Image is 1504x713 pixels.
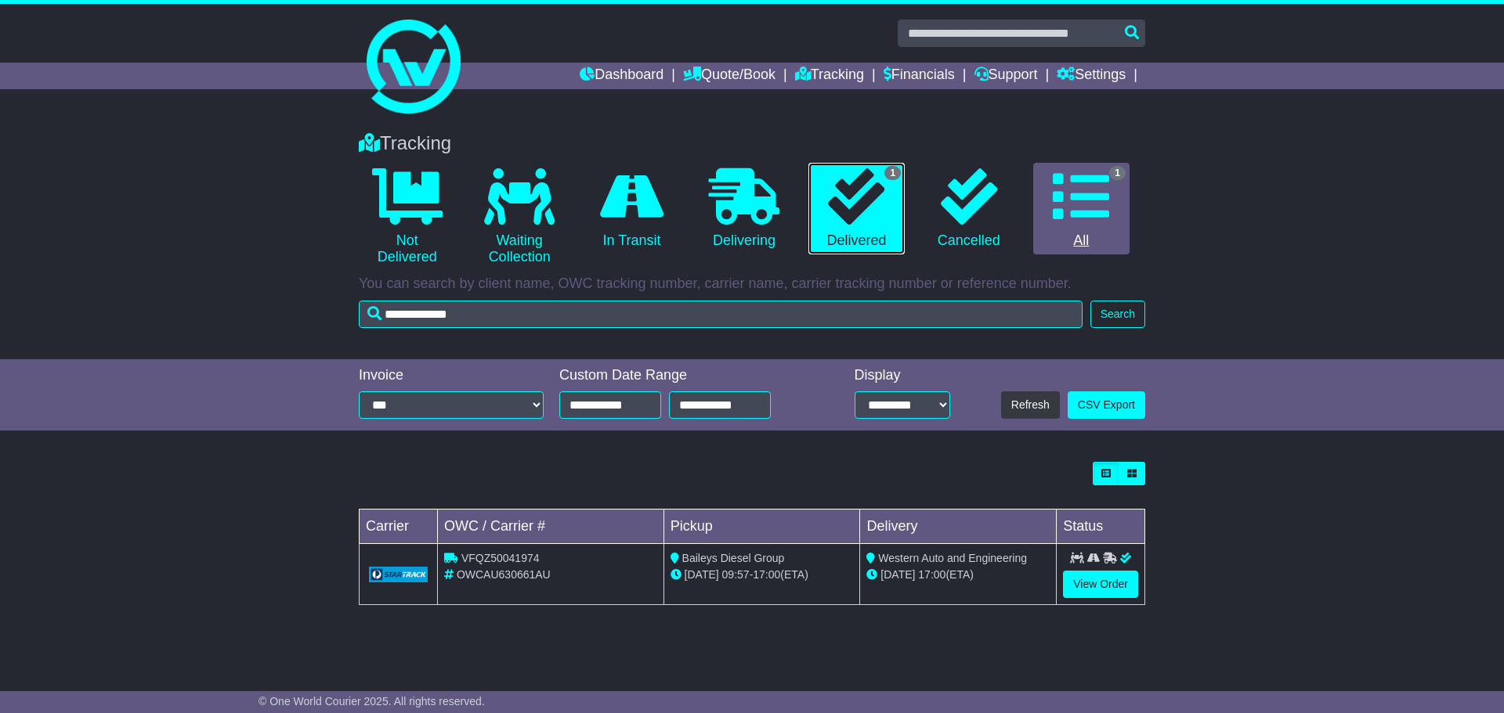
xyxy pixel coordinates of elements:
button: Refresh [1001,391,1060,419]
a: View Order [1063,571,1138,598]
a: Waiting Collection [471,163,567,272]
span: 17:00 [753,568,780,581]
span: [DATE] [685,568,719,581]
a: 1 Delivered [808,163,905,255]
button: Search [1090,301,1145,328]
td: Pickup [663,510,860,544]
a: Delivering [696,163,792,255]
td: Delivery [860,510,1057,544]
span: 17:00 [918,568,945,581]
div: Invoice [359,367,544,384]
img: GetCarrierServiceLogo [369,567,428,582]
span: © One World Courier 2025. All rights reserved. [258,695,485,708]
a: Cancelled [920,163,1017,255]
div: Custom Date Range [559,367,811,384]
a: Not Delivered [359,163,455,272]
span: 1 [884,166,901,180]
a: 1 All [1033,163,1130,255]
p: You can search by client name, OWC tracking number, carrier name, carrier tracking number or refe... [359,275,1145,293]
td: Carrier [360,510,438,544]
a: Financials [884,63,955,89]
span: 1 [1109,166,1126,180]
span: Baileys Diesel Group [682,552,785,564]
a: In Transit [584,163,680,255]
span: VFQZ50041974 [461,552,540,564]
a: Tracking [795,63,864,89]
td: OWC / Carrier # [438,510,664,544]
a: Settings [1057,63,1126,89]
span: 09:57 [722,568,750,581]
div: Tracking [351,132,1153,155]
a: CSV Export [1068,391,1145,419]
span: Western Auto and Engineering [878,552,1027,564]
div: - (ETA) [671,567,854,583]
a: Dashboard [580,63,663,89]
div: (ETA) [866,567,1050,583]
span: OWCAU630661AU [457,568,551,581]
a: Quote/Book [683,63,775,89]
a: Support [974,63,1038,89]
div: Display [855,367,950,384]
span: [DATE] [880,568,915,581]
td: Status [1057,510,1145,544]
